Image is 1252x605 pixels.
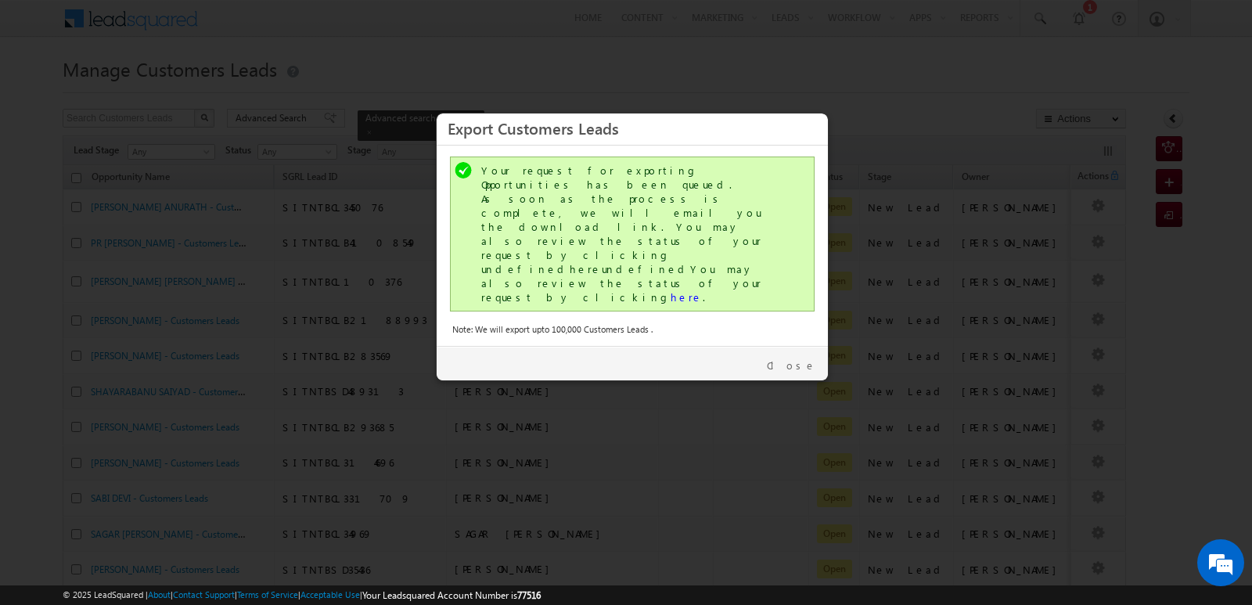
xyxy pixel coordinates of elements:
a: About [148,589,171,600]
a: here [671,290,703,304]
span: Your Leadsquared Account Number is [362,589,541,601]
h3: Export Customers Leads [448,114,817,142]
a: Terms of Service [237,589,298,600]
a: Close [767,358,816,373]
span: © 2025 LeadSquared | | | | | [63,588,541,603]
div: Note: We will export upto 100,000 Customers Leads . [452,322,812,337]
a: Acceptable Use [300,589,360,600]
span: 77516 [517,589,541,601]
a: Contact Support [173,589,235,600]
div: Your request for exporting Opportunities has been queued. As soon as the process is complete, we ... [481,164,786,304]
